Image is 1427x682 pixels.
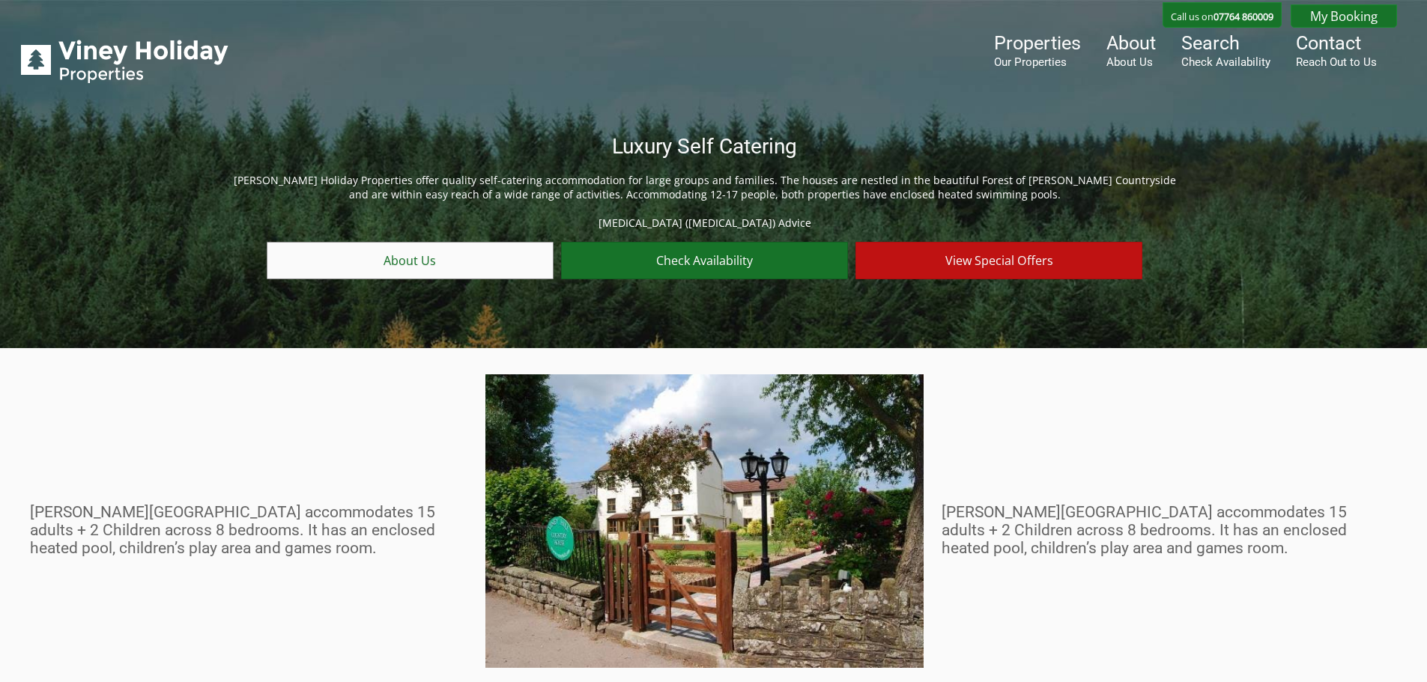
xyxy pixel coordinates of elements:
h2: [PERSON_NAME][GEOGRAPHIC_DATA] accommodates 15 adults + 2 Children across 8 bedrooms. It has an e... [30,503,467,557]
a: [MEDICAL_DATA] ([MEDICAL_DATA]) Advice [599,216,811,230]
h1: Luxury Self Catering [21,134,1388,159]
a: View Special Offers [855,242,1142,279]
p: [PERSON_NAME] Holiday Properties offer quality self-catering accommodation for large groups and f... [226,173,1184,230]
a: ContactReach Out to Us [1296,32,1377,69]
a: SearchCheck Availability [1181,32,1270,69]
p: Call us on [1171,10,1273,23]
a: PropertiesOur Properties [994,32,1081,69]
a: My Booking [1291,4,1397,28]
h2: [PERSON_NAME][GEOGRAPHIC_DATA] accommodates 15 adults + 2 Children across 8 bedrooms. It has an e... [942,503,1379,557]
img: Viney Holiday Properties [21,40,228,83]
small: Check Availability [1181,55,1270,69]
a: AboutAbout Us [1106,32,1156,69]
small: Our Properties [994,55,1081,69]
a: About Us [267,242,554,279]
a: 07764 860009 [1214,10,1273,23]
small: About Us [1106,55,1156,69]
small: Reach Out to Us [1296,55,1377,69]
a: Check Availability [561,242,848,279]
